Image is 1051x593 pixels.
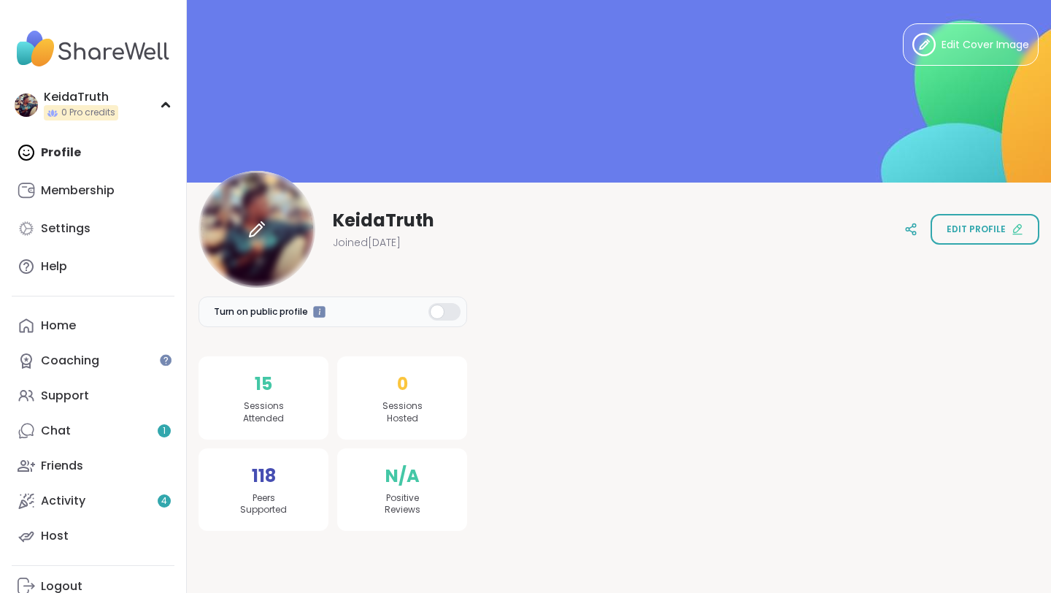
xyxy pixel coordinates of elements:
[255,371,272,397] span: 15
[942,37,1029,53] span: Edit Cover Image
[313,306,326,318] iframe: Spotlight
[41,183,115,199] div: Membership
[41,493,85,509] div: Activity
[397,371,408,397] span: 0
[41,318,76,334] div: Home
[41,388,89,404] div: Support
[333,235,401,250] span: Joined [DATE]
[12,413,174,448] a: Chat1
[41,353,99,369] div: Coaching
[12,173,174,208] a: Membership
[947,223,1006,236] span: Edit profile
[12,448,174,483] a: Friends
[903,23,1039,66] button: Edit Cover Image
[163,425,166,437] span: 1
[240,492,287,517] span: Peers Supported
[201,173,313,286] img: KeidaTruth
[12,23,174,74] img: ShareWell Nav Logo
[385,463,420,489] span: N/A
[160,354,172,366] iframe: Spotlight
[243,400,284,425] span: Sessions Attended
[252,463,276,489] span: 118
[333,209,434,232] span: KeidaTruth
[12,378,174,413] a: Support
[61,107,115,119] span: 0 Pro credits
[12,308,174,343] a: Home
[12,483,174,519] a: Activity4
[161,495,167,508] span: 4
[15,93,38,117] img: KeidaTruth
[214,305,308,318] span: Turn on public profile
[44,89,118,105] div: KeidaTruth
[12,249,174,284] a: Help
[12,519,174,554] a: Host
[12,343,174,378] a: Coaching
[382,400,423,425] span: Sessions Hosted
[41,423,71,439] div: Chat
[41,259,67,275] div: Help
[385,492,420,517] span: Positive Reviews
[931,214,1039,245] button: Edit profile
[41,528,69,544] div: Host
[41,221,91,237] div: Settings
[12,211,174,246] a: Settings
[41,458,83,474] div: Friends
